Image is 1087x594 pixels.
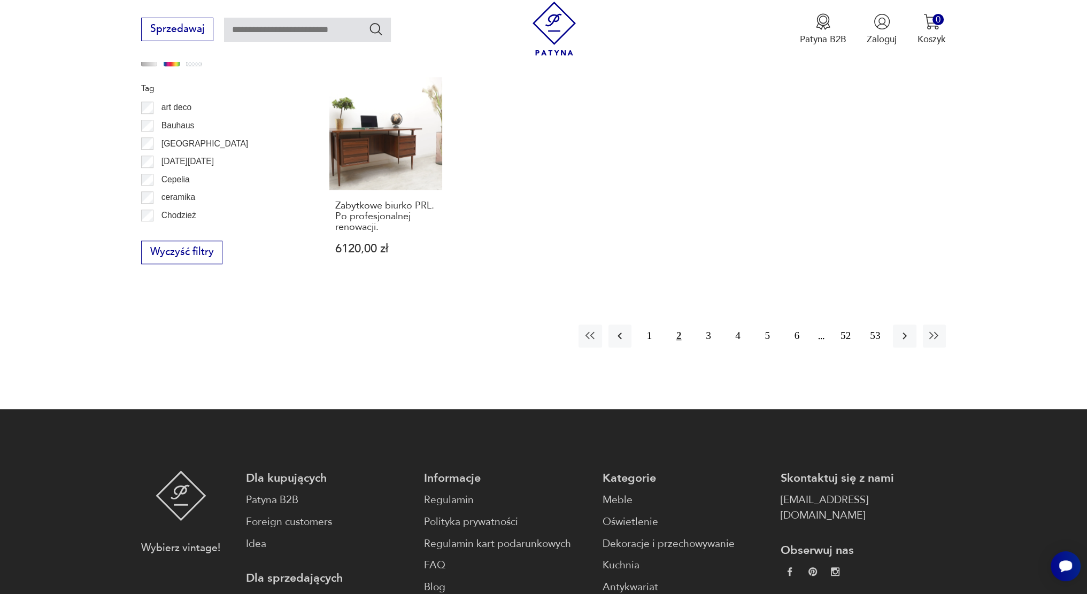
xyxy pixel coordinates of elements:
a: Dekoracje i przechowywanie [603,536,768,552]
img: Ikona koszyka [923,13,940,30]
p: Dla kupujących [246,470,411,486]
a: Zabytkowe biurko PRL. Po profesjonalnej renowacji.Zabytkowe biurko PRL. Po profesjonalnej renowac... [329,77,442,280]
a: Kuchnia [603,558,768,573]
a: Regulamin kart podarunkowych [424,536,589,552]
button: Sprzedawaj [141,18,213,41]
p: [GEOGRAPHIC_DATA] [161,137,248,151]
a: Patyna B2B [246,492,411,508]
h3: Zabytkowe biurko PRL. Po profesjonalnej renowacji. [335,200,437,233]
button: 0Koszyk [918,13,946,45]
button: 5 [756,325,779,348]
button: 3 [697,325,720,348]
img: Ikonka użytkownika [874,13,890,30]
div: 0 [932,14,944,25]
a: Polityka prywatności [424,514,589,530]
p: Wybierz vintage! [141,541,220,556]
button: 6 [785,325,808,348]
img: 37d27d81a828e637adc9f9cb2e3d3a8a.webp [808,567,817,576]
a: Idea [246,536,411,552]
p: Skontaktuj się z nami [781,470,946,486]
p: Patyna B2B [800,33,846,45]
p: art deco [161,101,191,114]
button: Patyna B2B [800,13,846,45]
p: Bauhaus [161,119,195,133]
iframe: Smartsupp widget button [1051,551,1081,581]
p: Zaloguj [867,33,897,45]
button: 53 [864,325,886,348]
p: [DATE][DATE] [161,155,214,168]
a: Meble [603,492,768,508]
button: 52 [834,325,857,348]
p: Ćmielów [161,226,194,240]
button: Wyczyść filtry [141,241,222,264]
a: Ikona medaluPatyna B2B [800,13,846,45]
p: Dla sprzedających [246,570,411,586]
button: Szukaj [368,21,384,37]
p: Koszyk [918,33,946,45]
a: Foreign customers [246,514,411,530]
a: Sprzedawaj [141,26,213,34]
a: FAQ [424,558,589,573]
button: Zaloguj [867,13,897,45]
p: Obserwuj nas [781,543,946,558]
button: 2 [667,325,690,348]
p: Cepelia [161,173,190,187]
a: Regulamin [424,492,589,508]
img: c2fd9cf7f39615d9d6839a72ae8e59e5.webp [831,567,839,576]
p: ceramika [161,190,195,204]
p: Kategorie [603,470,768,486]
p: 6120,00 zł [335,243,437,254]
img: Patyna - sklep z meblami i dekoracjami vintage [156,470,206,521]
p: Informacje [424,470,589,486]
p: Tag [141,81,298,95]
a: [EMAIL_ADDRESS][DOMAIN_NAME] [781,492,946,523]
img: da9060093f698e4c3cedc1453eec5031.webp [785,567,794,576]
button: 4 [726,325,749,348]
img: Ikona medalu [815,13,831,30]
a: Oświetlenie [603,514,768,530]
button: 1 [638,325,661,348]
p: Chodzież [161,209,196,222]
img: Patyna - sklep z meblami i dekoracjami vintage [527,2,581,56]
